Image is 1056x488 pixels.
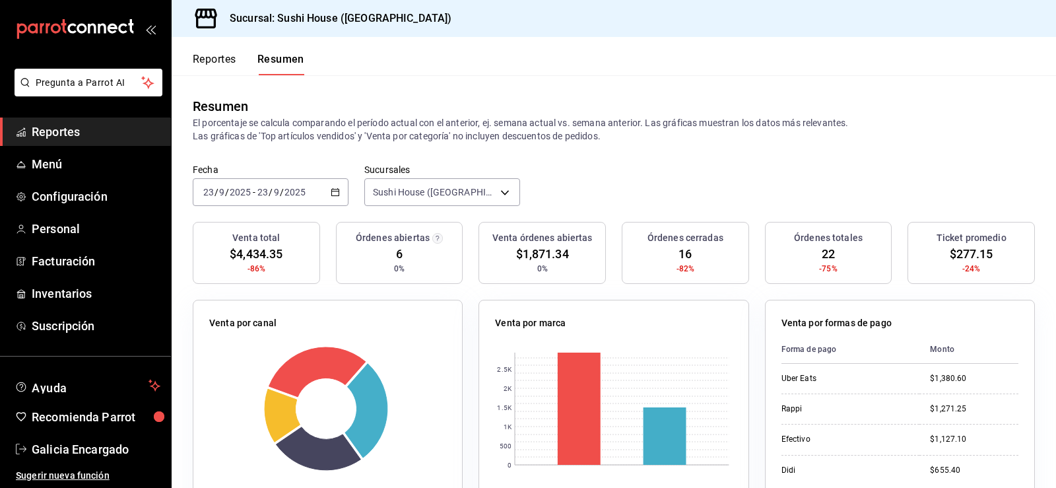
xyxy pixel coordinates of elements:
[273,187,280,197] input: --
[356,231,430,245] h3: Órdenes abiertas
[962,263,981,275] span: -24%
[781,373,909,384] div: Uber Eats
[232,231,280,245] h3: Venta total
[32,220,160,238] span: Personal
[516,245,569,263] span: $1,871.34
[373,186,496,199] span: Sushi House ([GEOGRAPHIC_DATA])
[396,245,403,263] span: 6
[504,423,512,431] text: 1K
[781,465,909,476] div: Didi
[32,317,160,335] span: Suscripción
[930,465,1018,476] div: $655.40
[950,245,993,263] span: $277.15
[498,404,512,411] text: 1.5K
[257,53,304,75] button: Resumen
[230,245,282,263] span: $4,434.35
[203,187,214,197] input: --
[819,263,838,275] span: -75%
[781,434,909,445] div: Efectivo
[219,11,451,26] h3: Sucursal: Sushi House ([GEOGRAPHIC_DATA])
[145,24,156,34] button: open_drawer_menu
[32,155,160,173] span: Menú
[36,76,142,90] span: Pregunta a Parrot AI
[16,469,160,483] span: Sugerir nueva función
[9,85,162,99] a: Pregunta a Parrot AI
[504,385,512,392] text: 2K
[193,96,248,116] div: Resumen
[32,285,160,302] span: Inventarios
[229,187,251,197] input: ----
[193,116,1035,143] p: El porcentaje se calcula comparando el período actual con el anterior, ej. semana actual vs. sema...
[193,53,304,75] div: navigation tabs
[32,123,160,141] span: Reportes
[280,187,284,197] span: /
[676,263,695,275] span: -82%
[678,245,692,263] span: 16
[537,263,548,275] span: 0%
[930,434,1018,445] div: $1,127.10
[508,462,511,469] text: 0
[781,316,892,330] p: Venta por formas de pago
[498,366,512,373] text: 2.5K
[495,316,566,330] p: Venta por marca
[269,187,273,197] span: /
[919,335,1018,364] th: Monto
[253,187,255,197] span: -
[394,263,405,275] span: 0%
[32,440,160,458] span: Galicia Encargado
[32,378,143,394] span: Ayuda
[15,69,162,96] button: Pregunta a Parrot AI
[257,187,269,197] input: --
[647,231,723,245] h3: Órdenes cerradas
[284,187,306,197] input: ----
[937,231,1006,245] h3: Ticket promedio
[781,335,920,364] th: Forma de pago
[930,373,1018,384] div: $1,380.60
[500,442,511,450] text: 500
[214,187,218,197] span: /
[492,231,593,245] h3: Venta órdenes abiertas
[930,403,1018,415] div: $1,271.25
[822,245,835,263] span: 22
[32,252,160,270] span: Facturación
[193,53,236,75] button: Reportes
[193,165,348,174] label: Fecha
[794,231,863,245] h3: Órdenes totales
[209,316,277,330] p: Venta por canal
[225,187,229,197] span: /
[32,408,160,426] span: Recomienda Parrot
[364,165,520,174] label: Sucursales
[32,188,160,205] span: Configuración
[781,403,909,415] div: Rappi
[218,187,225,197] input: --
[247,263,266,275] span: -86%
